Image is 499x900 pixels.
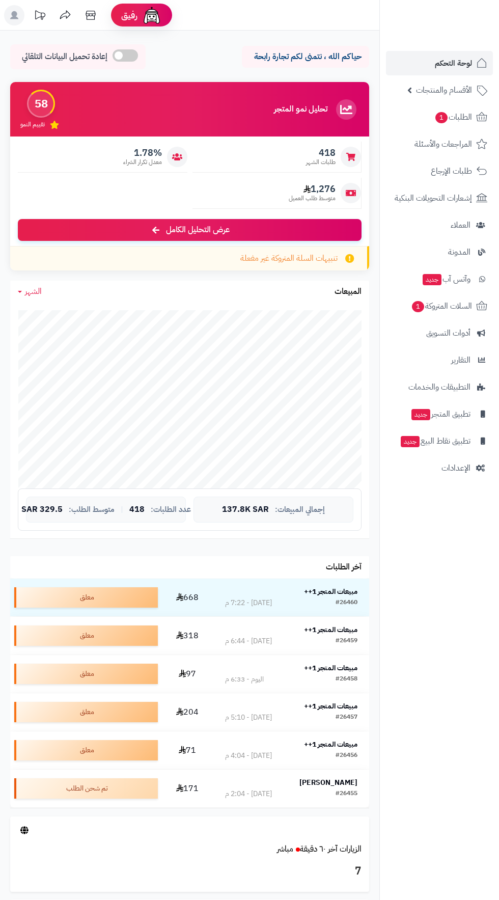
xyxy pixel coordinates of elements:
span: تنبيهات السلة المتروكة غير مفعلة [240,253,338,264]
a: المدونة [386,240,493,264]
a: السلات المتروكة1 [386,294,493,318]
a: الشهر [18,286,42,297]
span: الشهر [25,285,42,297]
span: إجمالي المبيعات: [275,505,325,514]
a: التقارير [386,348,493,372]
span: التطبيقات والخدمات [408,380,470,394]
span: الإعدادات [441,461,470,475]
strong: مبيعات المتجر 1++ [304,701,357,712]
span: 1.78% [123,147,162,158]
a: وآتس آبجديد [386,267,493,291]
a: عرض التحليل الكامل [18,219,362,241]
span: 1 [412,301,424,312]
span: أدوات التسويق [426,326,470,340]
span: 418 [129,505,145,514]
a: لوحة التحكم [386,51,493,75]
span: عدد الطلبات: [151,505,191,514]
span: العملاء [451,218,470,232]
span: إشعارات التحويلات البنكية [395,191,472,205]
a: إشعارات التحويلات البنكية [386,186,493,210]
h3: آخر الطلبات [326,563,362,572]
div: #26460 [336,598,357,608]
span: الأقسام والمنتجات [416,83,472,97]
span: إعادة تحميل البيانات التلقائي [22,51,107,63]
span: طلبات الإرجاع [431,164,472,178]
span: الطلبات [434,110,472,124]
span: متوسط الطلب: [69,505,115,514]
span: وآتس آب [422,272,470,286]
span: السلات المتروكة [411,299,472,313]
span: معدل تكرار الشراء [123,158,162,167]
strong: [PERSON_NAME] [299,777,357,788]
span: المدونة [448,245,470,259]
a: طلبات الإرجاع [386,159,493,183]
a: تطبيق نقاط البيعجديد [386,429,493,453]
p: حياكم الله ، نتمنى لكم تجارة رابحة [249,51,362,63]
span: 1,276 [289,183,336,195]
a: العملاء [386,213,493,237]
span: تقييم النمو [20,120,45,129]
span: 418 [306,147,336,158]
div: معلق [14,740,158,760]
a: الزيارات آخر ٦٠ دقيقةمباشر [277,843,362,855]
span: جديد [423,274,441,285]
div: [DATE] - 5:10 م [225,713,272,723]
td: 171 [162,770,213,807]
div: [DATE] - 4:04 م [225,751,272,761]
td: 71 [162,731,213,769]
div: معلق [14,625,158,646]
span: 1 [435,112,448,123]
span: تطبيق المتجر [410,407,470,421]
span: 329.5 SAR [21,505,63,514]
a: الطلبات1 [386,105,493,129]
strong: مبيعات المتجر 1++ [304,586,357,597]
span: لوحة التحكم [435,56,472,70]
a: تطبيق المتجرجديد [386,402,493,426]
h3: تحليل نمو المتجر [274,105,327,114]
img: logo-2.png [430,28,489,49]
div: #26458 [336,674,357,685]
td: 668 [162,579,213,616]
span: طلبات الشهر [306,158,336,167]
span: التقارير [451,353,470,367]
span: جديد [411,409,430,420]
a: المراجعات والأسئلة [386,132,493,156]
div: معلق [14,702,158,722]
span: تطبيق نقاط البيع [400,434,470,448]
a: الإعدادات [386,456,493,480]
div: تم شحن الطلب [14,778,158,799]
div: معلق [14,587,158,608]
div: #26455 [336,789,357,799]
span: جديد [401,436,420,447]
h3: 7 [18,863,362,880]
img: ai-face.png [142,5,162,25]
a: التطبيقات والخدمات [386,375,493,399]
span: المراجعات والأسئلة [414,137,472,151]
span: 137.8K SAR [222,505,269,514]
div: [DATE] - 6:44 م [225,636,272,646]
strong: مبيعات المتجر 1++ [304,624,357,635]
strong: مبيعات المتجر 1++ [304,739,357,750]
div: [DATE] - 2:04 م [225,789,272,799]
span: عرض التحليل الكامل [166,224,230,236]
td: 318 [162,617,213,654]
div: اليوم - 6:33 م [225,674,264,685]
div: معلق [14,664,158,684]
td: 97 [162,655,213,693]
a: أدوات التسويق [386,321,493,345]
a: تحديثات المنصة [27,5,52,28]
strong: مبيعات المتجر 1++ [304,663,357,673]
div: #26456 [336,751,357,761]
div: #26459 [336,636,357,646]
h3: المبيعات [335,287,362,296]
div: [DATE] - 7:22 م [225,598,272,608]
span: | [121,506,123,513]
span: رفيق [121,9,137,21]
span: متوسط طلب العميل [289,194,336,203]
td: 204 [162,693,213,731]
div: #26457 [336,713,357,723]
small: مباشر [277,843,293,855]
